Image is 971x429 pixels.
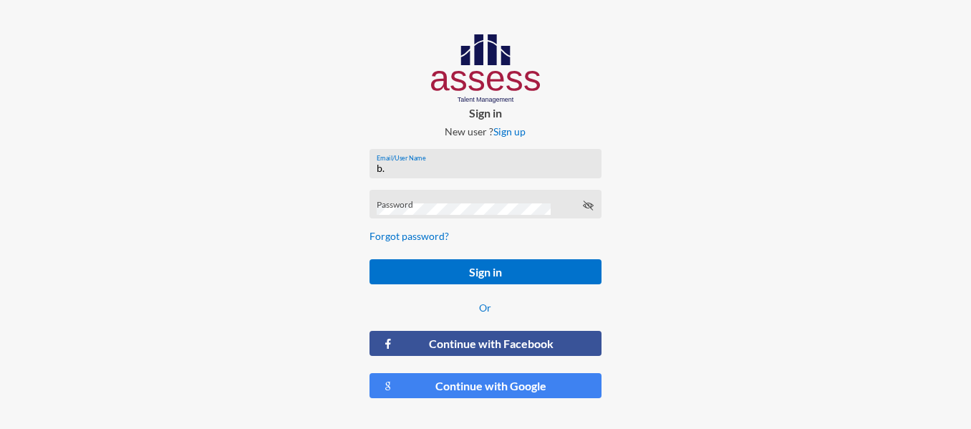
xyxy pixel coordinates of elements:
[377,163,594,174] input: Email/User Name
[369,259,602,284] button: Sign in
[431,34,541,103] img: AssessLogoo.svg
[369,331,602,356] button: Continue with Facebook
[493,125,526,138] a: Sign up
[358,106,613,120] p: Sign in
[358,125,613,138] p: New user ?
[369,373,602,398] button: Continue with Google
[369,230,449,242] a: Forgot password?
[369,302,602,314] p: Or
